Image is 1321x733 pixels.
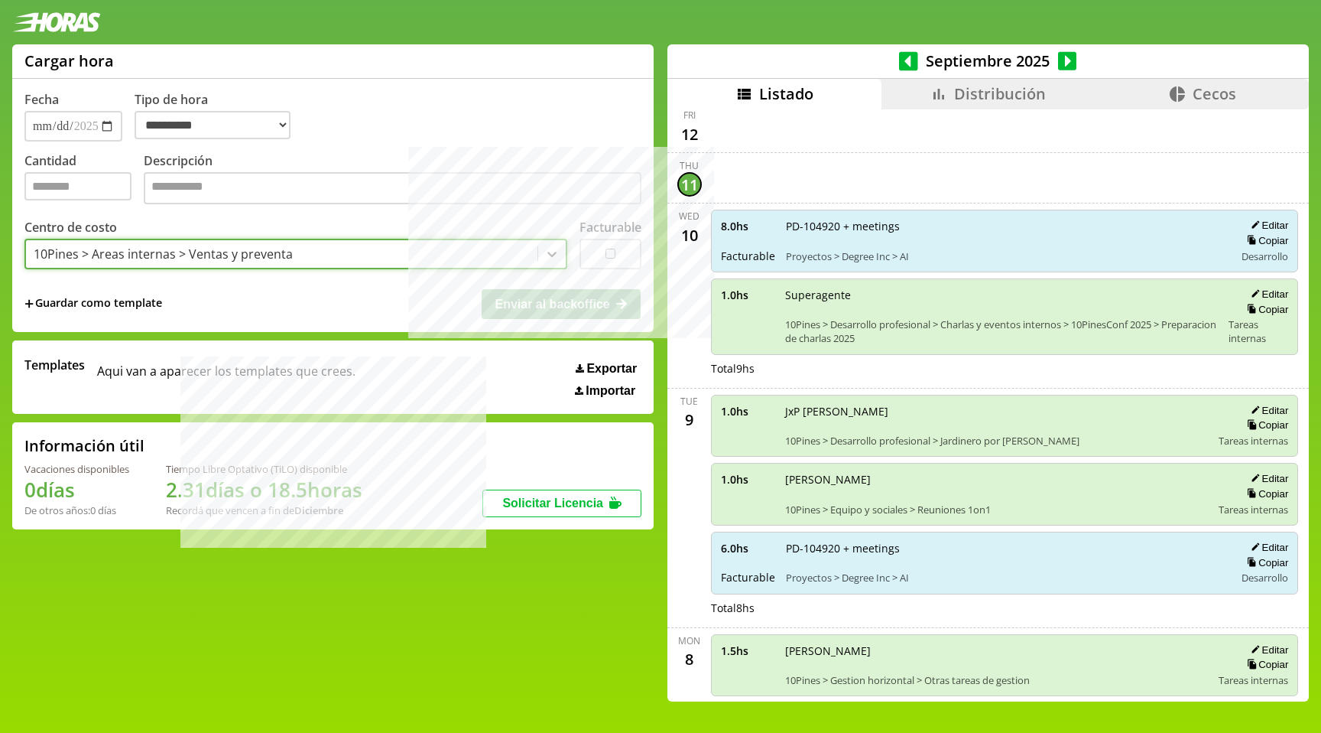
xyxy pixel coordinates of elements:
button: Copiar [1242,487,1288,500]
textarea: Descripción [144,172,641,204]
div: 8 [677,647,702,672]
button: Editar [1246,219,1288,232]
span: Tareas internas [1219,434,1288,448]
input: Cantidad [24,172,131,200]
div: Tue [680,395,698,408]
img: logotipo [12,12,101,32]
label: Descripción [144,152,641,208]
button: Editar [1246,404,1288,417]
span: 10Pines > Desarrollo profesional > Jardinero por [PERSON_NAME] [785,434,1209,448]
div: Wed [679,210,699,223]
span: Superagente [785,288,1218,302]
span: Tareas internas [1228,318,1288,345]
div: Recordá que vencen a fin de [166,503,362,517]
button: Copiar [1242,658,1288,671]
h2: Información útil [24,435,144,456]
button: Exportar [571,361,641,376]
button: Copiar [1242,556,1288,569]
select: Tipo de hora [135,111,290,139]
span: 6.0 hs [721,541,775,555]
div: De otros años: 0 días [24,503,129,517]
b: Diciembre [294,503,343,517]
span: Facturable [721,249,775,263]
span: Proyectos > Degree Inc > AI [786,571,1225,585]
span: Cecos [1193,83,1236,104]
span: 10Pines > Desarrollo profesional > Charlas y eventos internos > 10PinesConf 2025 > Preparacion de... [785,318,1218,345]
div: 10 [677,223,702,247]
button: Editar [1246,643,1288,656]
div: 12 [677,122,702,146]
div: 9 [677,408,702,432]
div: 11 [677,172,702,197]
h1: 0 días [24,476,129,503]
span: Importar [586,384,635,398]
button: Copiar [1242,234,1288,247]
span: 1.0 hs [721,404,774,419]
span: 1.0 hs [721,472,774,487]
div: Fri [683,109,696,122]
span: [PERSON_NAME] [785,643,1209,658]
span: +Guardar como template [24,295,162,312]
div: Mon [678,634,700,647]
span: Septiembre 2025 [918,50,1058,71]
span: Desarrollo [1241,249,1288,263]
div: Thu [680,159,699,172]
h1: Cargar hora [24,50,114,71]
div: scrollable content [667,109,1309,700]
span: PD-104920 + meetings [786,541,1225,555]
span: PD-104920 + meetings [786,219,1225,233]
span: + [24,295,34,312]
button: Solicitar Licencia [482,490,641,517]
label: Fecha [24,91,59,108]
button: Editar [1246,541,1288,554]
span: 1.5 hs [721,643,774,658]
span: Desarrollo [1241,571,1288,585]
span: 1.0 hs [721,288,774,302]
button: Copiar [1242,419,1288,432]
button: Editar [1246,472,1288,485]
span: Solicitar Licencia [502,497,603,510]
h1: 2.31 días o 18.5 horas [166,476,362,503]
button: Editar [1246,288,1288,301]
span: 8.0 hs [721,219,775,233]
label: Facturable [579,219,641,236]
div: 10Pines > Areas internas > Ventas y preventa [34,246,293,262]
div: Tiempo Libre Optativo (TiLO) disponible [166,462,362,476]
div: Total 8 hs [711,601,1299,615]
label: Tipo de hora [135,91,303,142]
span: 10Pines > Gestion horizontal > Otras tareas de gestion [785,673,1209,687]
span: Exportar [586,362,637,376]
span: Tareas internas [1219,673,1288,687]
span: [PERSON_NAME] [785,472,1209,487]
span: Facturable [721,570,775,585]
span: JxP [PERSON_NAME] [785,404,1209,419]
span: Listado [759,83,813,104]
span: Proyectos > Degree Inc > AI [786,249,1225,263]
span: Distribución [954,83,1046,104]
label: Cantidad [24,152,144,208]
span: Aqui van a aparecer los templates que crees. [97,357,355,398]
span: 10Pines > Equipo y sociales > Reuniones 1on1 [785,503,1209,516]
div: Vacaciones disponibles [24,462,129,476]
label: Centro de costo [24,219,117,236]
span: Tareas internas [1219,503,1288,516]
div: Total 9 hs [711,361,1299,376]
button: Copiar [1242,303,1288,316]
span: Templates [24,357,85,373]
